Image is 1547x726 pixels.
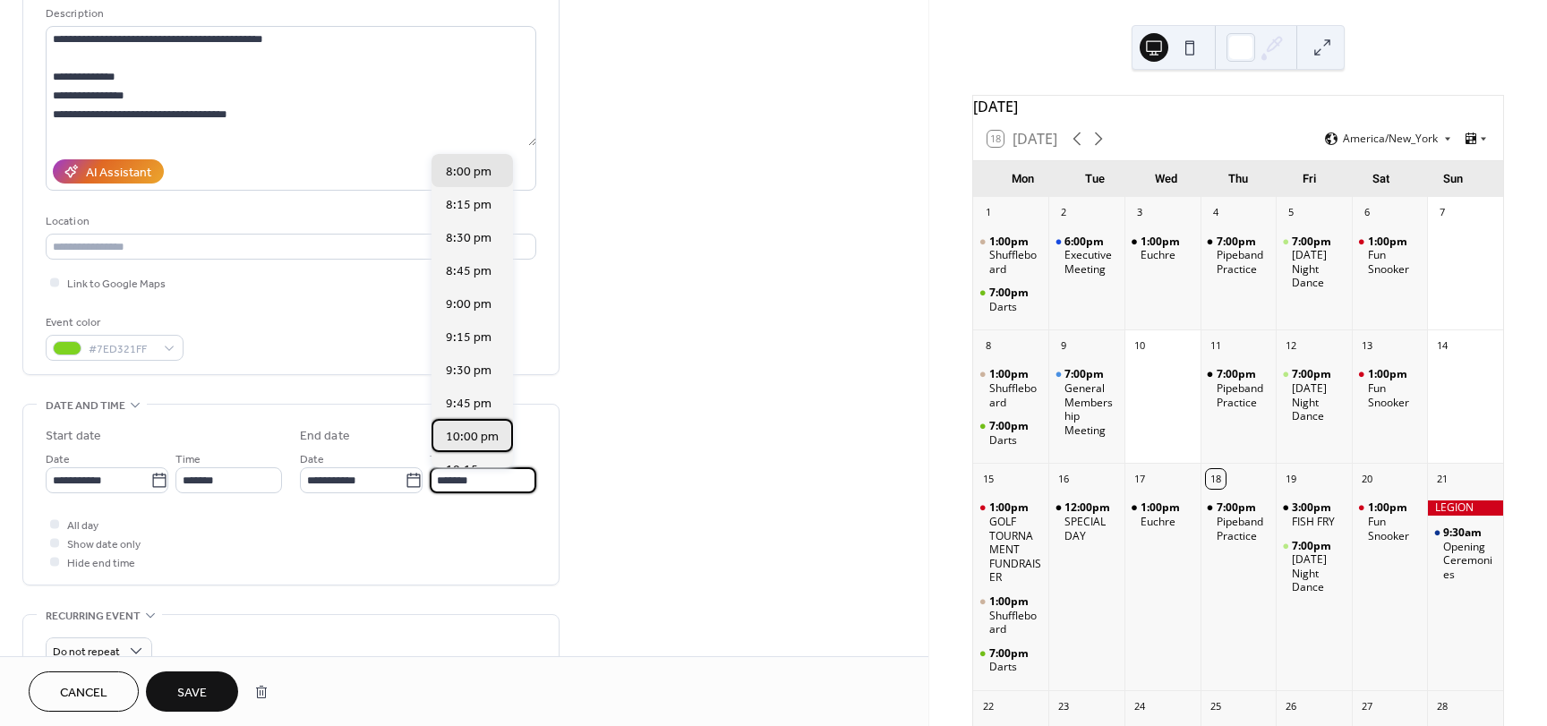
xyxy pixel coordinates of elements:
[1281,469,1301,489] div: 19
[979,696,998,716] div: 22
[89,340,155,359] span: #7ED321FF
[973,286,1049,313] div: Darts
[46,313,180,332] div: Event color
[1281,336,1301,355] div: 12
[989,419,1031,433] span: 7:00pm
[1357,696,1377,716] div: 27
[1064,381,1117,437] div: General Membership Meeting
[1054,336,1073,355] div: 9
[67,554,135,573] span: Hide end time
[1217,381,1269,409] div: Pipeband Practice
[1432,696,1452,716] div: 28
[446,395,491,414] span: 9:45 pm
[60,684,107,703] span: Cancel
[973,594,1049,636] div: Shuffleboard
[53,642,120,662] span: Do not repeat
[300,427,350,446] div: End date
[1368,515,1421,542] div: Fun Snooker
[1357,336,1377,355] div: 13
[989,609,1042,636] div: Shuffleboard
[989,235,1031,249] span: 1:00pm
[1368,248,1421,276] div: Fun Snooker
[1217,235,1259,249] span: 7:00pm
[1276,500,1352,528] div: FISH FRY
[1206,469,1226,489] div: 18
[1059,161,1131,197] div: Tue
[989,248,1042,276] div: Shuffleboard
[446,362,491,380] span: 9:30 pm
[1064,248,1117,276] div: Executive Meeting
[1368,235,1410,249] span: 1:00pm
[1131,161,1202,197] div: Wed
[446,295,491,314] span: 9:00 pm
[67,275,166,294] span: Link to Google Maps
[1432,203,1452,223] div: 7
[1054,203,1073,223] div: 2
[979,336,998,355] div: 8
[1352,367,1428,409] div: Fun Snooker
[1292,235,1334,249] span: 7:00pm
[446,461,499,480] span: 10:15 pm
[1292,367,1334,381] span: 7:00pm
[67,517,98,535] span: All day
[446,428,499,447] span: 10:00 pm
[973,646,1049,674] div: Darts
[46,212,533,231] div: Location
[1202,161,1274,197] div: Thu
[46,397,125,415] span: Date and time
[1274,161,1346,197] div: Fri
[1292,381,1345,423] div: [DATE] Night Dance
[989,433,1017,448] div: Darts
[1427,525,1503,581] div: Opening Ceremonies
[46,450,70,469] span: Date
[1141,248,1175,262] div: Euchre
[1201,367,1277,409] div: Pipeband Practice
[1201,500,1277,542] div: Pipeband Practice
[989,515,1042,585] div: GOLF TOURNAMENT FUNDRAISER
[446,262,491,281] span: 8:45 pm
[973,419,1049,447] div: Darts
[1417,161,1489,197] div: Sun
[175,450,201,469] span: Time
[1368,381,1421,409] div: Fun Snooker
[1357,203,1377,223] div: 6
[1130,336,1150,355] div: 10
[989,367,1031,381] span: 1:00pm
[446,163,491,182] span: 8:00 pm
[1276,235,1352,290] div: Friday Night Dance
[1368,500,1410,515] span: 1:00pm
[1276,367,1352,423] div: Friday Night Dance
[86,164,151,183] div: AI Assistant
[1292,248,1345,290] div: [DATE] Night Dance
[1281,203,1301,223] div: 5
[430,450,455,469] span: Time
[979,469,998,489] div: 15
[1064,515,1117,542] div: SPECIAL DAY
[1206,336,1226,355] div: 11
[989,286,1031,300] span: 7:00pm
[1432,469,1452,489] div: 21
[1124,235,1201,262] div: Euchre
[146,671,238,712] button: Save
[1130,696,1150,716] div: 24
[1292,552,1345,594] div: [DATE] Night Dance
[1281,696,1301,716] div: 26
[446,329,491,347] span: 9:15 pm
[1130,203,1150,223] div: 3
[67,535,141,554] span: Show date only
[29,671,139,712] button: Cancel
[1217,367,1259,381] span: 7:00pm
[979,203,998,223] div: 1
[1343,133,1438,144] span: America/New_York
[989,500,1031,515] span: 1:00pm
[446,196,491,215] span: 8:15 pm
[53,159,164,184] button: AI Assistant
[973,367,1049,409] div: Shuffleboard
[1352,500,1428,542] div: Fun Snooker
[1064,367,1107,381] span: 7:00pm
[989,660,1017,674] div: Darts
[1048,367,1124,437] div: General Membership Meeting
[989,381,1042,409] div: Shuffleboard
[1130,469,1150,489] div: 17
[1368,367,1410,381] span: 1:00pm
